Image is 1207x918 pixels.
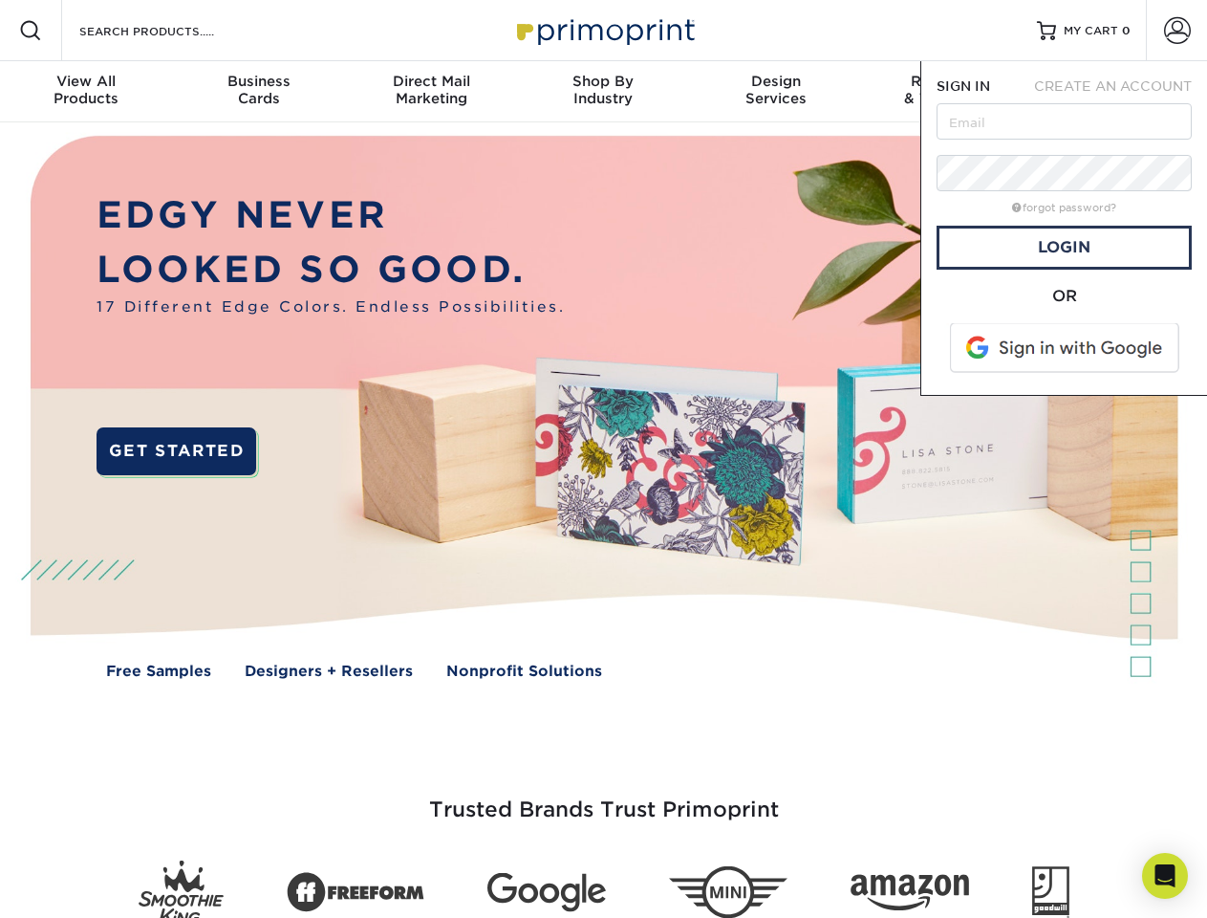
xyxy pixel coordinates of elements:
span: Shop By [517,73,689,90]
div: Cards [172,73,344,107]
a: Designers + Resellers [245,661,413,683]
p: EDGY NEVER [97,188,565,243]
a: forgot password? [1012,202,1116,214]
input: SEARCH PRODUCTS..... [77,19,264,42]
h3: Trusted Brands Trust Primoprint [45,752,1163,845]
a: DesignServices [690,61,862,122]
a: Direct MailMarketing [345,61,517,122]
input: Email [937,103,1192,140]
a: GET STARTED [97,427,256,475]
a: BusinessCards [172,61,344,122]
div: & Templates [862,73,1034,107]
span: SIGN IN [937,78,990,94]
a: Shop ByIndustry [517,61,689,122]
div: Services [690,73,862,107]
div: OR [937,285,1192,308]
span: MY CART [1064,23,1118,39]
span: 0 [1122,24,1131,37]
a: Nonprofit Solutions [446,661,602,683]
iframe: Google Customer Reviews [5,860,162,911]
div: Open Intercom Messenger [1142,853,1188,899]
span: Direct Mail [345,73,517,90]
span: CREATE AN ACCOUNT [1034,78,1192,94]
span: Design [690,73,862,90]
div: Marketing [345,73,517,107]
img: Primoprint [508,10,700,51]
a: Free Samples [106,661,211,683]
a: Login [937,226,1192,270]
img: Amazon [851,875,969,911]
span: Business [172,73,344,90]
a: Resources& Templates [862,61,1034,122]
img: Goodwill [1032,866,1069,918]
span: Resources [862,73,1034,90]
span: 17 Different Edge Colors. Endless Possibilities. [97,296,565,318]
div: Industry [517,73,689,107]
p: LOOKED SO GOOD. [97,243,565,297]
img: Google [487,873,606,912]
